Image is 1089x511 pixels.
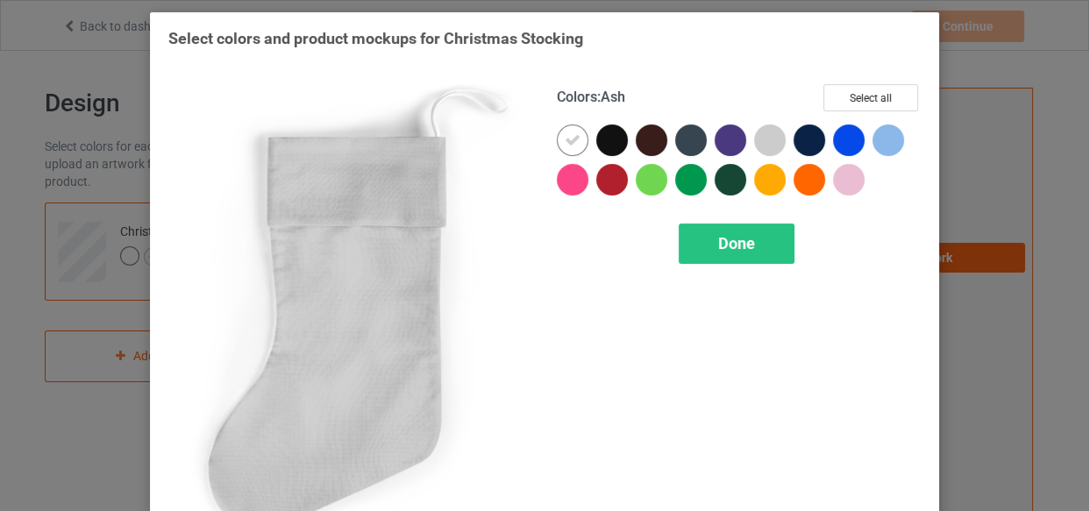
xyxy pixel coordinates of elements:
[718,234,755,252] span: Done
[557,89,597,105] span: Colors
[557,89,625,107] h4: :
[823,84,918,111] button: Select all
[601,89,625,105] span: Ash
[168,29,583,47] span: Select colors and product mockups for Christmas Stocking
